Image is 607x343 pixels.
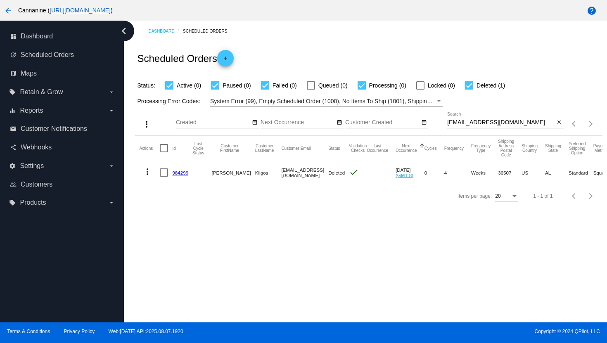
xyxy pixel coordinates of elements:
button: Change sorting for Cycles [424,146,437,151]
button: Change sorting for Frequency [444,146,464,151]
mat-cell: Standard [569,161,593,185]
i: share [10,144,17,151]
i: map [10,70,17,77]
button: Change sorting for LastOccurrenceUtc [367,144,388,153]
input: Next Occurrence [261,119,335,126]
button: Change sorting for CustomerLastName [255,144,274,153]
div: 1 - 1 of 1 [533,193,552,199]
a: update Scheduled Orders [10,48,115,62]
i: arrow_drop_down [108,163,115,169]
button: Change sorting for LastProcessingCycleId [192,142,204,155]
span: Paused (0) [223,80,251,90]
span: Scheduled Orders [21,51,74,59]
a: share Webhooks [10,141,115,154]
a: dashboard Dashboard [10,30,115,43]
mat-cell: Kilgos [255,161,282,185]
mat-cell: US [522,161,545,185]
div: Items per page: [458,193,492,199]
span: Active (0) [177,80,201,90]
span: Processing Error Codes: [137,98,200,104]
mat-header-cell: Actions [139,136,160,161]
i: equalizer [9,107,16,114]
mat-icon: add [221,55,230,65]
span: Deleted (1) [477,80,505,90]
i: update [10,52,17,58]
span: 20 [495,193,500,199]
span: Dashboard [21,33,53,40]
mat-cell: [DATE] [396,161,424,185]
button: Change sorting for CustomerEmail [281,146,311,151]
a: Terms & Conditions [7,329,50,334]
a: email Customer Notifications [10,122,115,135]
button: Next page [583,116,599,132]
span: Deleted [328,170,345,175]
span: Customers [21,181,52,188]
button: Change sorting for ShippingCountry [522,144,538,153]
button: Change sorting for Status [328,146,340,151]
button: Previous page [566,188,583,204]
span: Maps [21,70,37,77]
button: Change sorting for CustomerFirstName [211,144,247,153]
mat-icon: date_range [337,119,342,126]
h2: Scheduled Orders [137,50,233,66]
button: Previous page [566,116,583,132]
mat-cell: [EMAIL_ADDRESS][DOMAIN_NAME] [281,161,328,185]
a: Web:[DATE] API:2025.08.07.1920 [109,329,183,334]
button: Clear [555,118,564,127]
span: Settings [20,162,44,170]
button: Change sorting for ShippingState [545,144,561,153]
mat-cell: AL [545,161,569,185]
i: local_offer [9,199,16,206]
i: arrow_drop_down [108,199,115,206]
i: local_offer [9,89,16,95]
button: Change sorting for FrequencyType [471,144,491,153]
span: Cannanine ( ) [18,7,113,14]
span: Failed (0) [273,80,297,90]
i: email [10,125,17,132]
button: Change sorting for Id [172,146,175,151]
a: 984299 [172,170,188,175]
mat-cell: 0 [424,161,444,185]
mat-icon: arrow_back [3,6,13,16]
input: Customer Created [345,119,420,126]
button: Change sorting for ShippingPostcode [498,139,514,157]
i: chevron_left [117,24,130,38]
mat-icon: more_vert [142,119,152,129]
a: [URL][DOMAIN_NAME] [50,7,111,14]
a: Scheduled Orders [183,25,235,38]
mat-cell: 4 [444,161,471,185]
mat-icon: help [587,6,597,16]
i: arrow_drop_down [108,89,115,95]
mat-icon: date_range [252,119,258,126]
i: settings [9,163,16,169]
a: people_outline Customers [10,178,115,191]
mat-cell: [PERSON_NAME] [211,161,255,185]
button: Change sorting for NextOccurrenceUtc [396,144,417,153]
span: Products [20,199,46,206]
i: people_outline [10,181,17,188]
button: Next page [583,188,599,204]
input: Created [176,119,250,126]
button: Change sorting for PreferredShippingOption [569,142,586,155]
a: Dashboard [148,25,183,38]
i: dashboard [10,33,17,40]
mat-header-cell: Validation Checks [349,136,367,161]
span: Reports [20,107,43,114]
mat-icon: more_vert [142,167,152,177]
span: Locked (0) [428,80,455,90]
span: Processing (0) [369,80,406,90]
mat-icon: close [556,119,562,126]
span: Retain & Grow [20,88,63,96]
a: (GMT-8) [396,173,413,178]
i: arrow_drop_down [108,107,115,114]
span: Queued (0) [318,80,348,90]
a: map Maps [10,67,115,80]
span: Status: [137,82,155,89]
mat-icon: date_range [421,119,427,126]
mat-cell: 36507 [498,161,522,185]
a: Privacy Policy [64,329,95,334]
mat-select: Filter by Processing Error Codes [210,96,443,106]
span: Customer Notifications [21,125,87,132]
input: Search [447,119,555,126]
mat-icon: check [349,167,359,177]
